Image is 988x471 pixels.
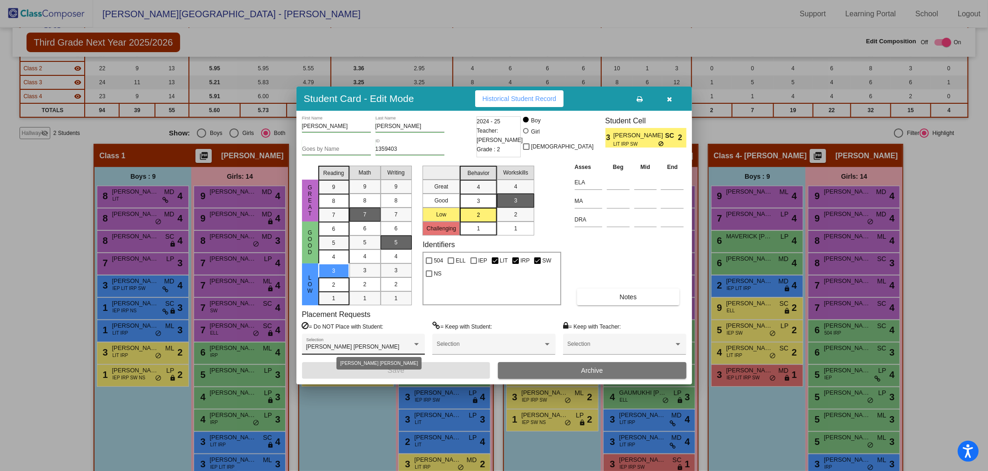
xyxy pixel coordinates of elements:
th: Asses [572,162,605,172]
span: Reading [323,169,344,177]
span: [PERSON_NAME] [613,131,665,141]
span: NS [434,268,442,279]
span: [PERSON_NAME] [PERSON_NAME] [306,343,400,350]
span: 3 [605,132,613,143]
span: Grade : 2 [477,145,500,154]
span: 7 [332,211,336,219]
span: SW [542,255,551,266]
span: 2 [395,280,398,289]
span: 9 [332,183,336,191]
span: 7 [363,210,367,219]
span: Writing [387,168,404,177]
span: 5 [332,239,336,247]
span: 504 [434,255,443,266]
label: = Keep with Student: [432,322,492,331]
span: 2 [678,132,686,143]
span: 4 [514,182,518,191]
th: End [659,162,686,172]
span: Behavior [468,169,490,177]
input: Enter ID [376,146,444,153]
span: 1 [477,224,480,233]
label: = Keep with Teacher: [563,322,621,331]
th: Beg [605,162,632,172]
span: 6 [332,225,336,233]
span: IRP [520,255,530,266]
span: 1 [514,224,518,233]
span: 1 [363,294,367,303]
span: 8 [395,196,398,205]
h3: Student Cell [605,116,686,125]
span: 8 [332,197,336,205]
button: Notes [577,289,679,305]
span: 4 [363,252,367,261]
span: Great [306,184,314,217]
span: SC [665,131,678,141]
span: 6 [395,224,398,233]
span: [DEMOGRAPHIC_DATA] [531,141,593,152]
span: Workskills [503,168,528,177]
span: Save [388,366,404,374]
span: 3 [332,267,336,275]
button: Save [302,362,491,379]
span: 1 [332,294,336,303]
th: Mid [632,162,659,172]
span: Good [306,229,314,256]
span: 3 [477,197,480,205]
div: Girl [531,128,540,136]
span: 2 [363,280,367,289]
span: Archive [581,367,603,374]
span: Low [306,275,314,294]
span: 3 [363,266,367,275]
h3: Student Card - Edit Mode [304,93,414,104]
span: 2 [514,210,518,219]
label: = Do NOT Place with Student: [302,322,383,331]
span: Notes [620,293,637,301]
span: 9 [363,182,367,191]
div: Boy [531,116,541,125]
span: 2 [332,281,336,289]
span: 5 [395,238,398,247]
span: 3 [514,196,518,205]
span: Teacher: [PERSON_NAME] [477,126,523,145]
input: assessment [575,175,602,189]
span: ELL [456,255,465,266]
span: 9 [395,182,398,191]
span: Historical Student Record [483,95,557,102]
input: goes by name [302,146,371,153]
span: 3 [395,266,398,275]
span: 7 [395,210,398,219]
span: 5 [363,238,367,247]
span: 2024 - 25 [477,117,501,126]
span: 4 [395,252,398,261]
span: LIT [500,255,508,266]
span: 4 [332,253,336,261]
button: Archive [498,362,686,379]
span: 2 [477,211,480,219]
span: IEP [478,255,487,266]
button: Historical Student Record [475,90,564,107]
input: assessment [575,194,602,208]
span: LIT IRP SW [613,141,659,148]
input: assessment [575,213,602,227]
span: 6 [363,224,367,233]
label: Identifiers [423,240,455,249]
span: 4 [477,183,480,191]
span: 1 [395,294,398,303]
span: 8 [363,196,367,205]
span: Math [359,168,371,177]
label: Placement Requests [302,310,371,319]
